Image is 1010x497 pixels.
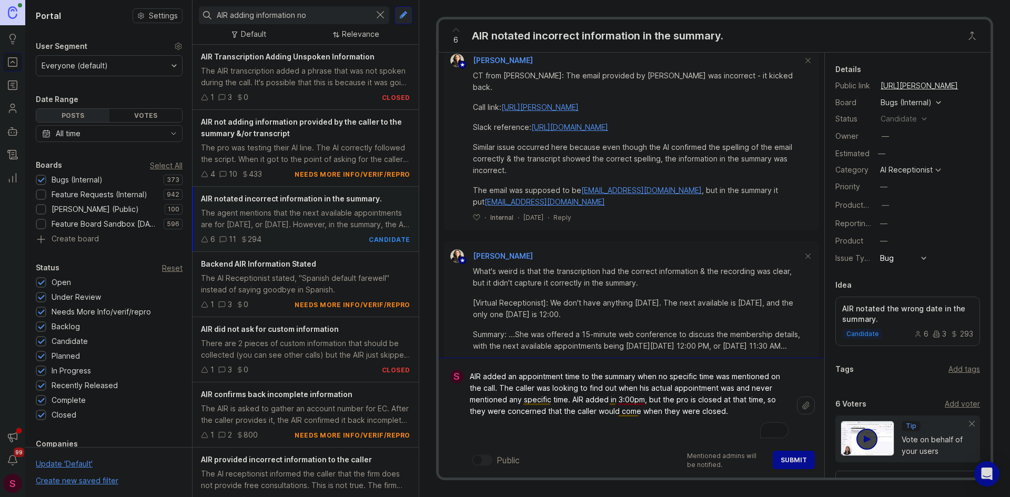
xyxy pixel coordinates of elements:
time: [DATE] [523,214,543,221]
a: Portal [3,53,22,72]
div: — [875,147,888,160]
div: Bugs (Internal) [52,174,103,186]
div: candidate [881,113,917,125]
div: · [518,357,519,366]
div: Boards [36,159,62,171]
div: The email was supposed to be , but in the summary it put [473,185,802,208]
div: 11 [229,234,236,245]
button: Announcements [3,428,22,447]
div: The pro was testing their AI line. The AI correctly followed the script. When it got to the point... [201,142,410,165]
span: AIR Transcription Adding Unspoken Information [201,52,375,61]
div: 0 [244,364,248,376]
div: 3 [933,330,946,338]
div: Public [497,454,520,466]
div: 3 [228,364,232,376]
div: 294 [248,234,261,245]
div: 1 [210,299,214,310]
p: AIR notated the wrong date in the summary. [842,303,973,324]
div: Similar issue occurred here because even though the AI confirmed the spelling of the email correc... [473,141,802,176]
div: — [880,235,887,247]
div: [Virtual Receptionist]: We don't have anything [DATE]. The next available is [DATE], and the only... [473,297,802,320]
div: The AIR transcription added a phrase that was not spoken during the call. It's possible that this... [201,65,410,88]
a: AIR notated incorrect information in the summary.The agent mentions that the next available appoi... [193,187,419,252]
a: Ysabelle Eugenio[PERSON_NAME] [444,54,533,67]
div: Candidate [52,336,88,347]
div: The AI Receptionist stated, "Spanish default farewell" instead of saying goodbye in Spanish. [201,272,410,296]
div: Tags [835,363,854,376]
div: closed [382,366,410,374]
img: Canny Home [8,6,17,18]
div: 1 [210,364,214,376]
div: 4 [210,168,215,180]
div: Recently Released [52,380,118,391]
div: Estimated [835,150,870,157]
div: S [450,370,463,383]
input: Search... [217,9,370,21]
a: AIR not adding information provided by the caller to the summary &/or transcriptThe pro was testi... [193,110,419,187]
img: Ysabelle Eugenio [450,249,464,263]
div: Select All [150,163,183,168]
a: [URL][PERSON_NAME] [877,79,961,93]
div: needs more info/verif/repro [295,170,410,179]
a: [URL][DOMAIN_NAME] [531,123,608,131]
div: 6 [914,330,928,338]
span: Settings [149,11,178,21]
textarea: To enrich screen reader interactions, please activate Accessibility in Grammarly extension settings [463,367,797,444]
div: needs more info/verif/repro [295,300,410,309]
div: There are 2 pieces of custom information that should be collected (you can see other calls) but t... [201,338,410,361]
div: The AIR is asked to gather an account number for EC. After the caller provides it, the AIR confir... [201,403,410,426]
span: [PERSON_NAME] [473,251,533,260]
div: Closed [52,409,76,421]
a: Create board [36,235,183,245]
span: AIR did not ask for custom information [201,324,339,333]
div: Default [241,28,266,40]
div: 433 [249,168,262,180]
div: Open Intercom Messenger [974,461,999,486]
span: [PERSON_NAME] [473,56,533,65]
div: User Segment [36,40,87,53]
p: candidate [846,330,878,338]
a: AIR Transcription Adding Unspoken InformationThe AIR transcription added a phrase that was not sp... [193,45,419,110]
span: AIR confirms back incomplete information [201,390,352,399]
div: Reset [162,265,183,271]
div: Owner [835,130,872,142]
a: Roadmaps [3,76,22,95]
a: Changelog [3,145,22,164]
p: Tip [906,422,916,430]
button: Settings [133,8,183,23]
div: needs more info/verif/repro [295,431,410,440]
span: Submit [781,456,807,464]
div: 3 [228,92,232,103]
span: 99 [14,448,24,457]
div: 3 [228,299,232,310]
div: 800 [244,429,258,441]
a: Ideas [3,29,22,48]
img: video-thumbnail-vote-d41b83416815613422e2ca741bf692cc.jpg [841,421,894,456]
div: 10 [229,168,237,180]
div: [PERSON_NAME] (Public) [52,204,139,215]
button: Close button [962,25,983,46]
label: ProductboardID [835,200,891,209]
span: AIR provided incorrect information to the caller [201,455,372,464]
div: 293 [951,330,973,338]
div: Internal [490,213,513,222]
div: Vote on behalf of your users [902,434,969,457]
div: CT from [PERSON_NAME]: The email provided by [PERSON_NAME] was incorrect - it kicked back. [473,70,802,93]
span: AIR not adding information provided by the caller to the summary &/or transcript [201,117,402,138]
div: — [882,199,889,211]
label: Priority [835,182,860,191]
div: The agent mentions that the next available appointments are for [DATE], or [DATE]. However, in th... [201,207,410,230]
div: Status [835,113,872,125]
div: Reply [553,357,571,366]
p: 373 [167,176,179,184]
div: 2 [228,429,232,441]
div: Everyone (default) [42,60,108,72]
button: S [3,474,22,493]
div: What's weird is that the transcription had the correct information & the recording was clear, but... [473,266,802,289]
div: Open [52,277,71,288]
div: · [518,213,519,222]
div: Feature Requests (Internal) [52,189,147,200]
div: Summary: ...She was offered a 15-minute web conference to discuss the membership details, with th... [473,329,802,352]
a: Autopilot [3,122,22,141]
